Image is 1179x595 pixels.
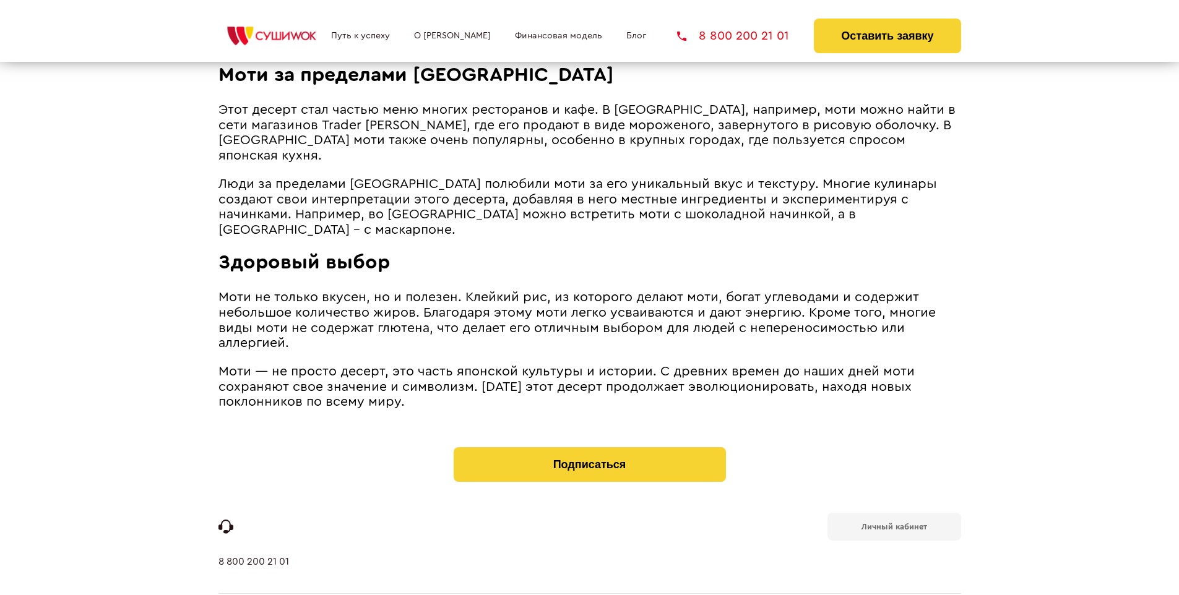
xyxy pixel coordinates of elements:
button: Подписаться [454,447,726,482]
a: О [PERSON_NAME] [414,31,491,41]
span: Моти ― не просто десерт, это часть японской культуры и истории. С древних времен до наших дней мо... [218,365,915,408]
a: 8 800 200 21 01 [677,30,789,42]
span: Моти за пределами [GEOGRAPHIC_DATA] [218,65,613,85]
button: Оставить заявку [814,19,961,53]
span: Здоровый выбор [218,252,390,272]
span: 8 800 200 21 01 [699,30,789,42]
b: Личный кабинет [862,523,927,531]
a: Личный кабинет [827,513,961,541]
span: Люди за пределами [GEOGRAPHIC_DATA] полюбили моти за его уникальный вкус и текстуру. Многие кулин... [218,178,937,236]
a: Блог [626,31,646,41]
a: Финансовая модель [515,31,602,41]
a: Путь к успеху [331,31,390,41]
span: Моти не только вкусен, но и полезен. Клейкий рис, из которого делают моти, богат углеводами и сод... [218,291,936,349]
a: 8 800 200 21 01 [218,556,289,593]
span: Этот десерт стал частью меню многих ресторанов и кафе. В [GEOGRAPHIC_DATA], например, моти можно ... [218,103,956,162]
